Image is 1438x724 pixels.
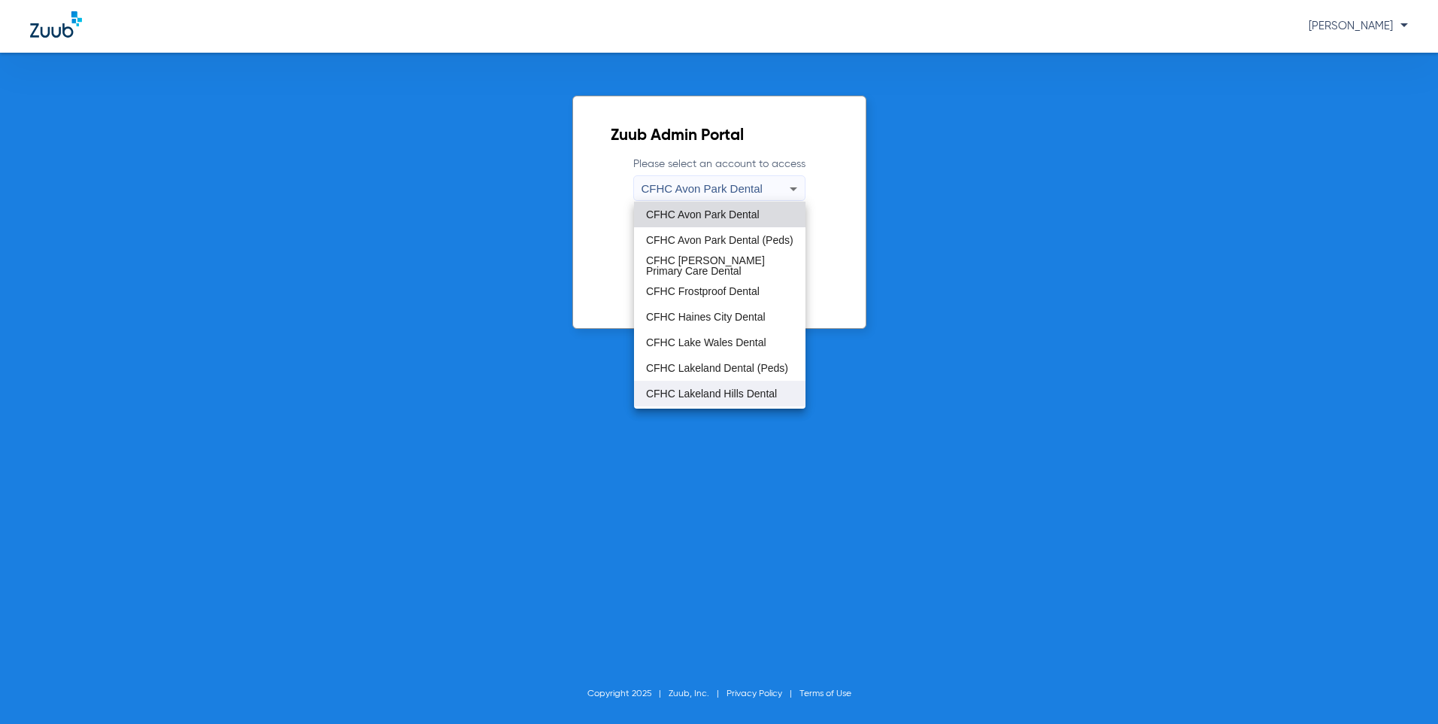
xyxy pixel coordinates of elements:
[646,388,777,399] span: CFHC Lakeland Hills Dental
[646,255,793,276] span: CFHC [PERSON_NAME] Primary Care Dental
[646,286,760,297] span: CFHC Frostproof Dental
[646,209,760,220] span: CFHC Avon Park Dental
[646,235,793,245] span: CFHC Avon Park Dental (Peds)
[646,312,766,322] span: CFHC Haines City Dental
[1363,652,1438,724] iframe: Chat Widget
[646,363,788,373] span: CFHC Lakeland Dental (Peds)
[646,337,766,348] span: CFHC Lake Wales Dental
